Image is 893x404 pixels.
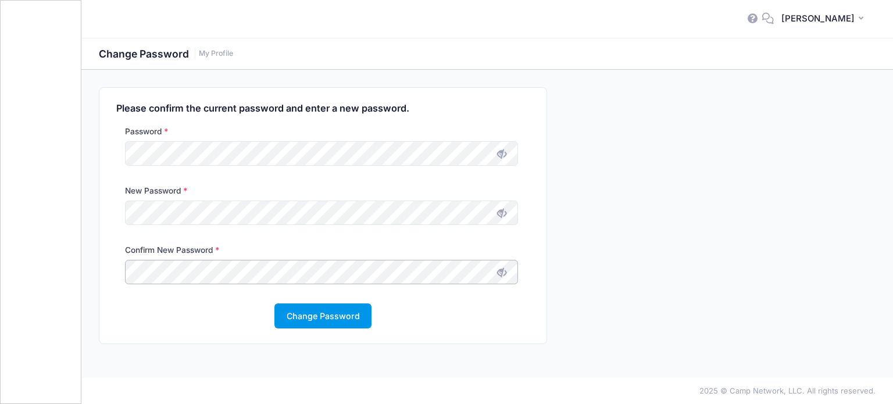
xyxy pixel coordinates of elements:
[781,12,855,25] span: [PERSON_NAME]
[125,126,168,137] label: Password
[116,103,530,115] h4: Please confirm the current password and enter a new password.
[99,48,233,60] h1: Change Password
[125,244,219,256] label: Confirm New Password
[125,185,187,196] label: New Password
[774,6,876,33] button: [PERSON_NAME]
[274,303,372,328] button: Change Password
[199,49,233,58] a: My Profile
[699,386,876,395] span: 2025 © Camp Network, LLC. All rights reserved.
